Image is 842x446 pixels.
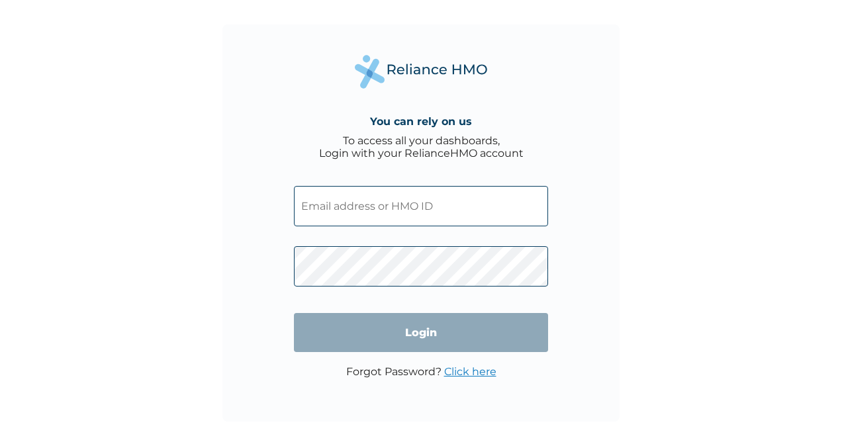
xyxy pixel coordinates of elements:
[346,365,496,378] p: Forgot Password?
[294,313,548,352] input: Login
[444,365,496,378] a: Click here
[319,134,524,159] div: To access all your dashboards, Login with your RelianceHMO account
[294,186,548,226] input: Email address or HMO ID
[355,55,487,89] img: Reliance Health's Logo
[370,115,472,128] h4: You can rely on us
